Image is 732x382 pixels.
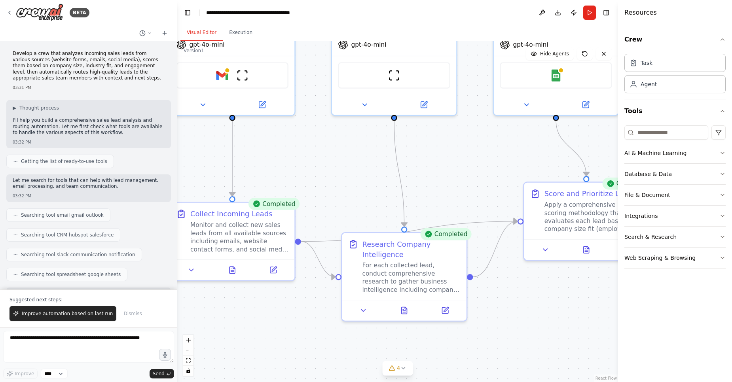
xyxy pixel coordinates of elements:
div: Web Scraping & Browsing [624,254,696,262]
img: ScrapeWebsiteTool [236,69,248,81]
span: 4 [397,364,400,372]
div: Integrations [624,212,658,220]
div: Completed [248,198,300,210]
button: zoom out [183,345,193,356]
div: AI & Machine Learning [624,149,686,157]
button: Hide left sidebar [182,7,193,18]
h4: Resources [624,8,657,17]
button: Open in side panel [557,99,614,111]
div: CompletedScore and Prioritize LeadsApply a comprehensive lead scoring methodology that evaluates ... [523,182,650,261]
button: fit view [183,356,193,366]
div: For each collected lead, conduct comprehensive research to gather business intelligence including... [362,261,461,294]
span: Send [153,371,165,377]
div: Search & Research [624,233,677,241]
p: I'll help you build a comprehensive sales lead analysis and routing automation. Let me first chec... [13,117,165,136]
button: View output [565,244,608,256]
button: Hide Agents [526,47,574,60]
p: Develop a crew that analyzes incoming sales leads from various sources (website forms, emails, so... [13,51,165,81]
img: Logo [16,4,63,21]
div: 03:31 PM [13,85,165,91]
g: Edge from b93dabc6-c0b0-4fbb-9823-380563e3255e to c63252f1-1ad5-4c48-b236-c0d60dcf73c1 [301,216,518,247]
button: Open in side panel [610,244,645,256]
img: Google Sheets [550,69,562,81]
span: Searching tool CRM hubspot salesforce [21,232,114,238]
button: Click to speak your automation idea [159,349,171,361]
button: Web Scraping & Browsing [624,248,726,268]
button: Switch to previous chat [136,28,155,38]
div: Research Company Intelligence [362,239,461,259]
button: Execution [223,25,259,41]
button: View output [211,264,254,276]
div: 03:32 PM [13,139,165,145]
div: CompletedResearch Company IntelligenceFor each collected lead, conduct comprehensive research to ... [341,232,468,321]
div: 03:32 PM [13,193,165,199]
div: CompletedCollect Incoming LeadsMonitor and collect new sales leads from all available sources inc... [169,202,296,281]
nav: breadcrumb [206,9,290,17]
span: Dismiss [123,310,142,317]
button: Hide right sidebar [601,7,612,18]
button: Open in side panel [395,99,452,111]
g: Edge from 4779926c-c20e-43b9-904a-9198213d1bfa to 442378de-2993-467b-86da-7948c729bc46 [389,121,409,227]
span: gpt-4o-mini [351,41,386,49]
span: Searching tool spreadsheet google sheets [21,271,121,278]
button: Send [150,369,174,378]
button: Open in side panel [256,264,290,276]
div: Apply a comprehensive lead scoring methodology that evaluates each lead based on: company size fi... [544,201,643,233]
div: React Flow controls [183,335,193,376]
button: ▶Thought process [13,105,59,111]
div: Completed [602,178,654,190]
span: Hide Agents [540,51,569,57]
div: Agent [641,80,657,88]
div: Completed [420,228,472,240]
div: Database & Data [624,170,672,178]
div: Task [641,59,652,67]
button: Improve [3,369,38,379]
g: Edge from b93dabc6-c0b0-4fbb-9823-380563e3255e to 442378de-2993-467b-86da-7948c729bc46 [301,236,336,282]
img: Gmail [216,69,228,81]
button: Start a new chat [158,28,171,38]
span: Thought process [19,105,59,111]
button: Integrations [624,206,726,226]
span: ▶ [13,105,16,111]
button: 4 [383,361,413,376]
span: gpt-4o-mini [513,41,548,49]
button: Dismiss [119,306,146,321]
span: Improve [15,371,34,377]
button: Database & Data [624,164,726,184]
g: Edge from 442378de-2993-467b-86da-7948c729bc46 to c63252f1-1ad5-4c48-b236-c0d60dcf73c1 [473,216,517,282]
button: Open in side panel [233,99,290,111]
button: Crew [624,28,726,51]
button: Search & Research [624,227,726,247]
div: Tools [624,122,726,275]
p: Let me search for tools that can help with lead management, email processing, and team communicat... [13,178,165,190]
a: React Flow attribution [595,376,617,380]
span: Getting the list of ready-to-use tools [21,158,107,165]
div: Monitor and collect new sales leads from all available sources including emails, website contact ... [190,221,288,253]
button: Visual Editor [180,25,223,41]
button: zoom in [183,335,193,345]
p: Suggested next steps: [9,297,168,303]
span: gpt-4o-mini [189,41,224,49]
div: Score and Prioritize Leads [544,189,636,199]
button: Tools [624,100,726,122]
span: Searching tool slack communication notification [21,252,135,258]
button: File & Document [624,185,726,205]
img: ScrapeWebsiteTool [388,69,400,81]
div: Crew [624,51,726,100]
span: Improve automation based on last run [22,310,113,317]
button: View output [383,304,426,317]
g: Edge from b2b78d8c-752a-4f00-a6ae-60404e1ce746 to b93dabc6-c0b0-4fbb-9823-380563e3255e [227,121,237,196]
button: toggle interactivity [183,366,193,376]
button: Improve automation based on last run [9,306,116,321]
span: Searching tool email gmail outlook [21,212,104,218]
div: Collect Incoming Leads [190,209,272,219]
button: Open in side panel [428,304,463,317]
div: Version 1 [184,47,204,54]
g: Edge from f1dc3ef9-307a-450c-90e9-80aa7b3f85c1 to c63252f1-1ad5-4c48-b236-c0d60dcf73c1 [551,121,591,176]
button: AI & Machine Learning [624,143,726,163]
div: File & Document [624,191,670,199]
div: BETA [70,8,89,17]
